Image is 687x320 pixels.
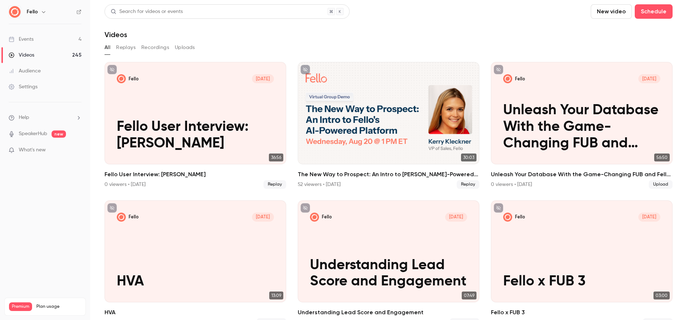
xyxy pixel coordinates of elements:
img: Fello [9,6,21,18]
li: The New Way to Prospect: An Intro to Fello's AI-Powered Platform [298,62,479,189]
div: 52 viewers • [DATE] [298,181,341,188]
button: unpublished [301,203,310,213]
a: 30:03The New Way to Prospect: An Intro to [PERSON_NAME]-Powered Platform52 viewers • [DATE]Replay [298,62,479,189]
span: [DATE] [638,213,660,222]
h2: Understanding Lead Score and Engagement [298,308,479,317]
span: 13:09 [269,292,283,299]
li: help-dropdown-opener [9,114,81,121]
span: [DATE] [445,213,467,222]
li: Fello User Interview: Buddy Blake [105,62,286,189]
button: New video [591,4,632,19]
p: Fello [322,214,332,220]
span: [DATE] [252,74,274,83]
span: Plan usage [36,304,81,310]
span: 07:49 [462,292,477,299]
div: Search for videos or events [111,8,183,15]
p: Fello [515,214,525,220]
span: Replay [457,180,479,189]
span: Replay [263,180,286,189]
img: Fello User Interview: Buddy Blake [117,74,126,83]
p: Fello User Interview: [PERSON_NAME] [117,119,274,152]
p: Fello [515,76,525,82]
button: Recordings [141,42,169,53]
p: Understanding Lead Score and Engagement [310,257,467,290]
button: unpublished [107,65,117,74]
button: Schedule [635,4,673,19]
span: 56:50 [654,154,670,161]
img: Fello x FUB 3 [503,213,512,222]
h2: Fello x FUB 3 [491,308,673,317]
span: [DATE] [252,213,274,222]
span: Upload [649,180,673,189]
div: Audience [9,67,41,75]
div: Videos [9,52,34,59]
span: 36:56 [269,154,283,161]
a: SpeakerHub [19,130,47,138]
span: [DATE] [638,74,660,83]
img: HVA [117,213,126,222]
button: All [105,42,110,53]
p: Unleash Your Database With the Game-Changing FUB and Fello Integration [503,102,660,152]
button: Uploads [175,42,195,53]
h2: Fello User Interview: [PERSON_NAME] [105,170,286,179]
a: Fello User Interview: Buddy BlakeFello[DATE]Fello User Interview: [PERSON_NAME]36:56Fello User In... [105,62,286,189]
h1: Videos [105,30,127,39]
div: 0 viewers • [DATE] [105,181,146,188]
p: Fello [129,214,139,220]
span: new [52,130,66,138]
button: unpublished [494,203,503,213]
button: Replays [116,42,136,53]
button: unpublished [301,65,310,74]
span: What's new [19,146,46,154]
div: Settings [9,83,37,90]
button: unpublished [107,203,117,213]
button: unpublished [494,65,503,74]
p: HVA [117,274,274,290]
div: Events [9,36,34,43]
li: Unleash Your Database With the Game-Changing FUB and Fello Integration [491,62,673,189]
p: Fello x FUB 3 [503,274,660,290]
span: 30:03 [461,154,477,161]
span: Help [19,114,29,121]
h6: Fello [27,8,38,15]
iframe: Noticeable Trigger [73,147,81,154]
img: Understanding Lead Score and Engagement [310,213,319,222]
h2: Unleash Your Database With the Game-Changing FUB and Fello Integration [491,170,673,179]
span: 03:00 [653,292,670,299]
span: Premium [9,302,32,311]
h2: HVA [105,308,286,317]
section: Videos [105,4,673,316]
img: Unleash Your Database With the Game-Changing FUB and Fello Integration [503,74,512,83]
p: Fello [129,76,139,82]
h2: The New Way to Prospect: An Intro to [PERSON_NAME]-Powered Platform [298,170,479,179]
a: Unleash Your Database With the Game-Changing FUB and Fello IntegrationFello[DATE]Unleash Your Dat... [491,62,673,189]
div: 0 viewers • [DATE] [491,181,532,188]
